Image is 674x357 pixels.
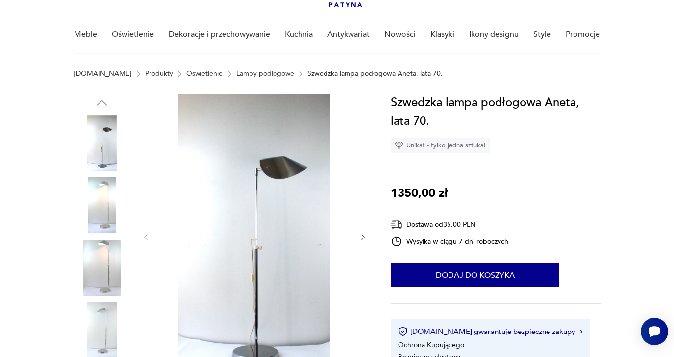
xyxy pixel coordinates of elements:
img: Zdjęcie produktu Szwedzka lampa podłogowa Aneta, lata 70. [74,177,130,233]
p: Szwedzka lampa podłogowa Aneta, lata 70. [307,70,443,78]
a: Ikony designu [469,16,519,53]
a: Produkty [145,70,173,78]
a: Antykwariat [327,16,370,53]
div: Unikat - tylko jedna sztuka! [391,138,490,153]
img: Zdjęcie produktu Szwedzka lampa podłogowa Aneta, lata 70. [74,115,130,171]
div: Wysyłka w ciągu 7 dni roboczych [391,236,508,247]
a: Dekoracje i przechowywanie [169,16,270,53]
a: Klasyki [430,16,454,53]
a: Oświetlenie [186,70,223,78]
a: Nowości [384,16,416,53]
h1: Szwedzka lampa podłogowa Aneta, lata 70. [391,94,601,131]
a: Lampy podłogowe [236,70,294,78]
img: Ikona certyfikatu [398,327,408,336]
a: Style [533,16,551,53]
a: Kuchnia [285,16,313,53]
a: Oświetlenie [112,16,154,53]
img: Ikona dostawy [391,218,402,231]
a: Meble [74,16,97,53]
iframe: Smartsupp widget button [641,318,668,345]
button: Dodaj do koszyka [391,263,559,287]
a: Promocje [566,16,600,53]
li: Ochrona Kupującego [398,340,464,350]
a: [DOMAIN_NAME] [74,70,131,78]
img: Ikona diamentu [395,141,403,150]
img: Zdjęcie produktu Szwedzka lampa podłogowa Aneta, lata 70. [74,240,130,296]
button: [DOMAIN_NAME] gwarantuje bezpieczne zakupy [398,327,582,336]
div: Dostawa od 35,00 PLN [391,218,508,231]
p: 1350,00 zł [391,184,448,203]
img: Ikona strzałki w prawo [579,329,582,334]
